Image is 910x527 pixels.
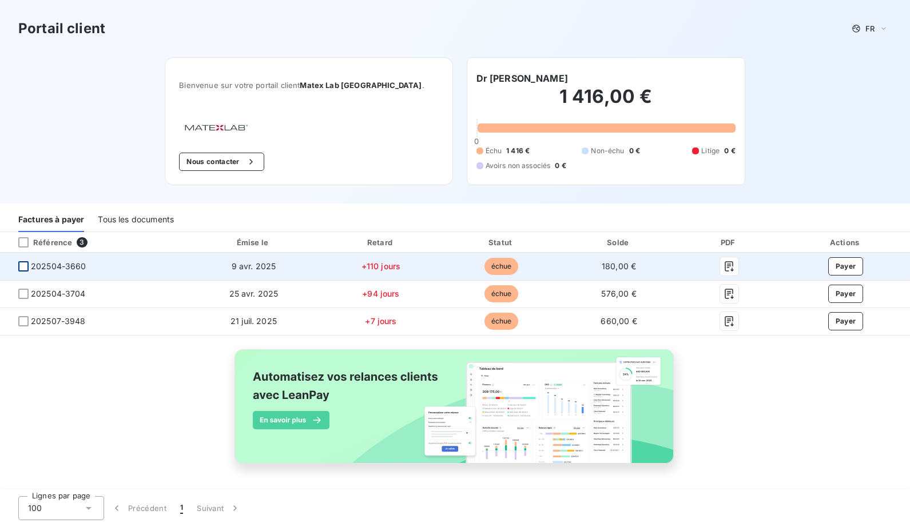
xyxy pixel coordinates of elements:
div: Tous les documents [98,208,174,232]
span: +110 jours [361,261,401,271]
h6: Dr [PERSON_NAME] [476,71,568,85]
span: Bienvenue sur votre portail client . [179,81,438,90]
img: Company logo [179,119,252,134]
span: 21 juil. 2025 [231,316,277,326]
button: Payer [828,257,864,276]
span: Litige [701,146,720,156]
div: PDF [679,237,779,248]
span: échue [484,313,519,330]
div: Retard [322,237,439,248]
span: 0 € [724,146,735,156]
div: Émise le [189,237,317,248]
span: 9 avr. 2025 [232,261,276,271]
span: +94 jours [362,289,399,298]
span: 0 € [555,161,566,171]
div: Référence [9,237,72,247]
button: Précédent [104,496,173,520]
span: 180,00 € [602,261,636,271]
h2: 1 416,00 € [476,85,736,119]
span: 202504-3660 [31,261,86,272]
span: Non-échu [591,146,624,156]
button: Suivant [190,496,248,520]
span: 202507-3948 [31,316,86,327]
span: 660,00 € [601,316,637,326]
span: 576,00 € [601,289,636,298]
span: FR [865,24,875,33]
button: Nous contacter [179,153,264,171]
div: Factures à payer [18,208,84,232]
h3: Portail client [18,18,105,39]
span: 1 [180,502,183,514]
span: 202504-3704 [31,288,86,300]
span: échue [484,285,519,302]
span: Matex Lab [GEOGRAPHIC_DATA] [300,81,422,90]
button: Payer [828,285,864,303]
span: 0 € [629,146,640,156]
div: Statut [444,237,559,248]
div: Solde [563,237,675,248]
button: Payer [828,312,864,330]
button: 1 [173,496,190,520]
span: Échu [486,146,502,156]
img: banner [224,342,686,483]
span: échue [484,258,519,275]
span: 0 [474,137,479,146]
div: Actions [784,237,908,248]
span: 1 416 € [506,146,530,156]
span: 25 avr. 2025 [229,289,279,298]
span: Avoirs non associés [486,161,551,171]
span: 3 [77,237,87,247]
span: 100 [28,502,42,514]
span: +7 jours [365,316,396,326]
